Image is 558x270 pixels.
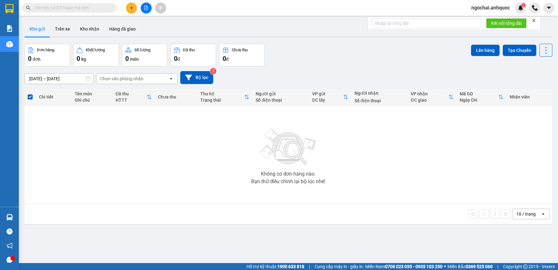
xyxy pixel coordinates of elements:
div: ĐC giao [411,98,448,103]
div: 10 / trang [516,211,536,217]
span: kg [81,57,86,62]
span: Miền Bắc [447,263,493,270]
div: Đơn hàng [37,48,54,52]
th: Toggle SortBy [112,89,155,105]
sup: 2 [210,68,216,74]
span: ⚪️ [444,265,446,268]
div: Người gửi [256,91,306,96]
th: Toggle SortBy [309,89,351,105]
div: Chọn văn phòng nhận [100,76,144,82]
div: Chi tiết [39,94,68,99]
span: copyright [523,264,528,269]
span: question-circle [7,228,13,234]
img: svg+xml;base64,PHN2ZyBjbGFzcz0ibGlzdC1wbHVnX19zdmciIHhtbG5zPSJodHRwOi8vd3d3LnczLm9yZy8yMDAwL3N2Zy... [257,125,320,169]
div: VP gửi [312,91,343,96]
span: aim [158,6,163,10]
button: file-add [141,3,152,14]
span: đơn [33,57,41,62]
div: Ngày ĐH [460,98,498,103]
th: Toggle SortBy [457,89,507,105]
div: Trạng thái [200,98,244,103]
button: Số lượng0món [122,44,167,66]
span: Kết nối tổng đài [491,20,522,27]
div: Khối lượng [86,48,105,52]
div: Đã thu [183,48,195,52]
div: HTTT [116,98,147,103]
div: Chưa thu [158,94,194,99]
span: notification [7,243,13,249]
button: Kho nhận [75,21,104,37]
img: warehouse-icon [6,214,13,221]
span: Miền Nam [365,263,442,270]
button: caret-down [543,3,554,14]
span: | [497,263,498,270]
strong: 0369 525 060 [466,264,493,269]
span: search [26,6,30,10]
span: món [130,57,139,62]
span: 0 [77,55,80,62]
button: Tạo Chuyến [503,45,536,56]
div: Số điện thoại [355,98,405,103]
span: 0 [223,55,226,62]
span: Cung cấp máy in - giấy in: [315,263,364,270]
th: Toggle SortBy [408,89,457,105]
span: ngochai.anhquoc [466,4,515,12]
div: Chưa thu [232,48,248,52]
span: plus [129,6,134,10]
div: Thu hộ [200,91,244,96]
input: Select a date range. [25,74,93,84]
span: close [532,18,536,23]
input: Nhập số tổng đài [371,18,481,28]
div: ĐC lấy [312,98,343,103]
button: Lên hàng [471,45,500,56]
span: đ [177,57,180,62]
strong: 1900 633 818 [277,264,304,269]
span: caret-down [546,5,552,11]
div: Số điện thoại [256,98,306,103]
span: Hỗ trợ kỹ thuật: [246,263,304,270]
span: message [7,257,13,263]
span: 0 [28,55,31,62]
div: VP nhận [411,91,448,96]
img: phone-icon [532,5,538,11]
button: plus [126,3,137,14]
button: Bộ lọc [180,71,213,84]
span: 0 [125,55,129,62]
div: Đã thu [116,91,147,96]
div: Người nhận [355,91,405,96]
button: Đơn hàng0đơn [24,44,70,66]
span: file-add [144,6,148,10]
button: Kết nối tổng đài [486,18,527,28]
th: Toggle SortBy [197,89,252,105]
div: Số lượng [134,48,150,52]
input: Tìm tên, số ĐT hoặc mã đơn [35,4,109,11]
img: icon-new-feature [518,5,523,11]
button: Chưa thu0đ [219,44,265,66]
span: 0 [174,55,177,62]
button: Đã thu0đ [171,44,216,66]
img: warehouse-icon [6,41,13,48]
img: logo-vxr [5,4,14,14]
svg: open [169,76,174,81]
div: Ghi chú [75,98,109,103]
span: đ [226,57,229,62]
button: Hàng đã giao [104,21,141,37]
div: Mã GD [460,91,498,96]
span: 1 [522,3,524,7]
button: Khối lượng0kg [73,44,119,66]
button: Trên xe [50,21,75,37]
span: | [309,263,310,270]
button: Kho gửi [24,21,50,37]
div: Không có đơn hàng nào. [261,172,316,177]
sup: 1 [521,3,526,7]
svg: open [541,211,546,217]
strong: 0708 023 035 - 0935 103 250 [385,264,442,269]
div: Tên món [75,91,109,96]
div: Nhân viên [510,94,549,99]
button: aim [155,3,166,14]
div: Bạn thử điều chỉnh lại bộ lọc nhé! [251,179,325,184]
img: solution-icon [6,25,13,32]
